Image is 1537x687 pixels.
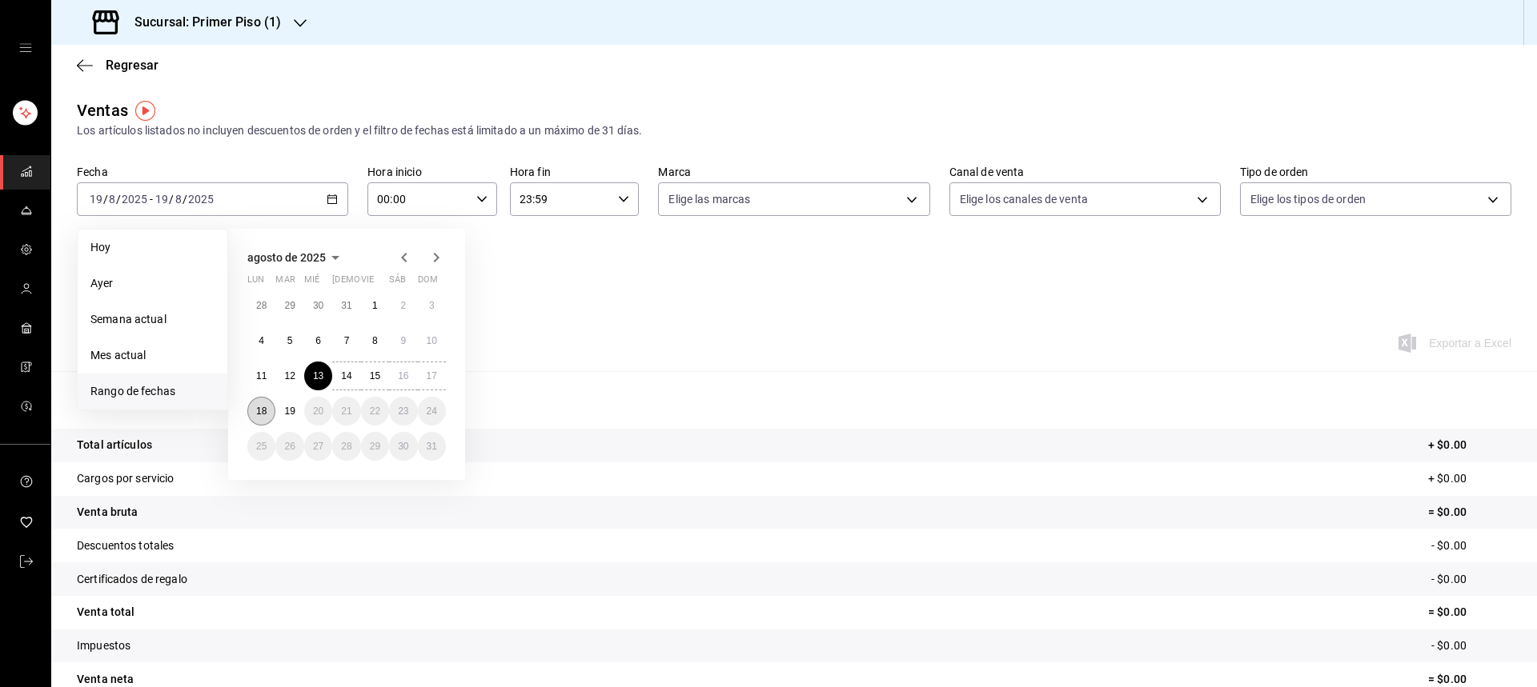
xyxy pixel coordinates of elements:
[361,291,389,320] button: 1 de agosto de 2025
[418,326,446,355] button: 10 de agosto de 2025
[122,13,281,32] h3: Sucursal: Primer Piso (1)
[275,397,303,425] button: 19 de agosto de 2025
[332,361,360,390] button: 14 de agosto de 2025
[668,191,750,207] span: Elige las marcas
[398,405,408,417] abbr: 23 de agosto de 2025
[169,193,174,206] span: /
[77,98,128,122] div: Ventas
[313,300,323,311] abbr: 30 de julio de 2025
[1431,637,1511,654] p: - $0.00
[313,441,323,452] abbr: 27 de agosto de 2025
[247,251,326,264] span: agosto de 2025
[429,300,435,311] abbr: 3 de agosto de 2025
[287,335,293,346] abbr: 5 de agosto de 2025
[1428,437,1511,453] p: + $0.00
[275,291,303,320] button: 29 de julio de 2025
[275,326,303,355] button: 5 de agosto de 2025
[103,193,108,206] span: /
[77,166,348,178] label: Fecha
[418,291,446,320] button: 3 de agosto de 2025
[77,504,138,521] p: Venta bruta
[427,441,437,452] abbr: 31 de agosto de 2025
[247,248,345,267] button: agosto de 2025
[155,193,169,206] input: --
[427,405,437,417] abbr: 24 de agosto de 2025
[313,405,323,417] abbr: 20 de agosto de 2025
[960,191,1088,207] span: Elige los canales de venta
[949,166,1221,178] label: Canal de venta
[284,300,295,311] abbr: 29 de julio de 2025
[150,193,153,206] span: -
[313,370,323,381] abbr: 13 de agosto de 2025
[332,397,360,425] button: 21 de agosto de 2025
[90,347,215,364] span: Mes actual
[341,405,351,417] abbr: 21 de agosto de 2025
[658,166,929,178] label: Marca
[256,370,267,381] abbr: 11 de agosto de 2025
[77,58,159,73] button: Regresar
[344,335,350,346] abbr: 7 de agosto de 2025
[116,193,121,206] span: /
[427,335,437,346] abbr: 10 de agosto de 2025
[135,101,155,121] img: Tooltip marker
[304,291,332,320] button: 30 de julio de 2025
[361,397,389,425] button: 22 de agosto de 2025
[284,370,295,381] abbr: 12 de agosto de 2025
[370,405,380,417] abbr: 22 de agosto de 2025
[108,193,116,206] input: --
[275,432,303,461] button: 26 de agosto de 2025
[77,571,187,588] p: Certificados de regalo
[1428,470,1511,487] p: + $0.00
[175,193,183,206] input: --
[418,432,446,461] button: 31 de agosto de 2025
[361,361,389,390] button: 15 de agosto de 2025
[398,370,408,381] abbr: 16 de agosto de 2025
[77,470,175,487] p: Cargos por servicio
[389,361,417,390] button: 16 de agosto de 2025
[398,441,408,452] abbr: 30 de agosto de 2025
[341,441,351,452] abbr: 28 de agosto de 2025
[361,432,389,461] button: 29 de agosto de 2025
[247,326,275,355] button: 4 de agosto de 2025
[247,397,275,425] button: 18 de agosto de 2025
[1428,604,1511,621] p: = $0.00
[418,274,438,291] abbr: domingo
[77,637,130,654] p: Impuestos
[370,441,380,452] abbr: 29 de agosto de 2025
[389,432,417,461] button: 30 de agosto de 2025
[247,361,275,390] button: 11 de agosto de 2025
[332,432,360,461] button: 28 de agosto de 2025
[77,537,174,554] p: Descuentos totales
[1240,166,1511,178] label: Tipo de orden
[1431,571,1511,588] p: - $0.00
[389,397,417,425] button: 23 de agosto de 2025
[304,397,332,425] button: 20 de agosto de 2025
[389,274,406,291] abbr: sábado
[187,193,215,206] input: ----
[361,326,389,355] button: 8 de agosto de 2025
[284,405,295,417] abbr: 19 de agosto de 2025
[247,274,264,291] abbr: lunes
[1431,537,1511,554] p: - $0.00
[90,275,215,292] span: Ayer
[361,274,374,291] abbr: viernes
[418,361,446,390] button: 17 de agosto de 2025
[332,291,360,320] button: 31 de julio de 2025
[367,166,497,178] label: Hora inicio
[247,432,275,461] button: 25 de agosto de 2025
[389,326,417,355] button: 9 de agosto de 2025
[510,166,640,178] label: Hora fin
[372,300,378,311] abbr: 1 de agosto de 2025
[106,58,159,73] span: Regresar
[247,291,275,320] button: 28 de julio de 2025
[389,291,417,320] button: 2 de agosto de 2025
[90,383,215,400] span: Rango de fechas
[121,193,148,206] input: ----
[315,335,321,346] abbr: 6 de agosto de 2025
[19,42,32,54] button: open drawer
[372,335,378,346] abbr: 8 de agosto de 2025
[77,437,152,453] p: Total artículos
[341,370,351,381] abbr: 14 de agosto de 2025
[400,335,406,346] abbr: 9 de agosto de 2025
